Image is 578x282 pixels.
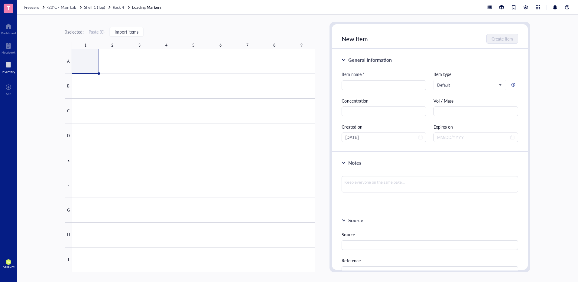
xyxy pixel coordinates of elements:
button: Paste (0) [89,27,105,37]
div: 2 [111,42,113,49]
a: Freezers [24,5,46,10]
div: Reference [342,257,518,264]
a: Loading Markers [132,5,163,10]
span: -20˚C - Main Lab [47,4,76,10]
button: Import items [109,27,144,37]
div: Item name [342,71,365,77]
div: Add [6,92,11,96]
span: Rack 4 [113,4,124,10]
div: Notes [348,159,361,166]
div: 6 [219,42,222,49]
span: SA [7,261,10,264]
div: Inventory [2,70,15,74]
div: 4 [165,42,167,49]
div: 7 [246,42,248,49]
div: B [65,74,72,99]
div: Source [342,231,518,238]
div: 8 [273,42,275,49]
a: Notebook [2,41,15,54]
span: New item [342,34,368,43]
span: Import items [115,29,138,34]
input: MM/DD/YYYY [345,134,417,141]
div: 5 [192,42,194,49]
div: G [65,198,72,223]
div: Notebook [2,51,15,54]
div: I [65,248,72,272]
div: Expires on [433,123,518,130]
div: 1 [84,42,86,49]
span: Shelf 1 (Top) [84,4,105,10]
div: F [65,173,72,198]
div: Concentration [342,97,426,104]
div: 0 selected: [65,28,83,35]
div: C [65,99,72,123]
div: E [65,148,72,173]
div: Created on [342,123,426,130]
div: A [65,49,72,74]
a: Inventory [2,60,15,74]
a: -20˚C - Main Lab [47,5,83,10]
div: D [65,123,72,148]
input: MM/DD/YYYY [437,134,509,141]
span: T [7,4,10,11]
div: 3 [138,42,141,49]
div: Item type [433,71,518,77]
div: General information [348,56,392,64]
div: H [65,223,72,248]
a: Shelf 1 (Top)Rack 4 [84,5,131,10]
button: Create item [486,34,518,44]
div: Account [3,265,15,268]
span: Default [437,82,501,88]
div: Source [348,217,363,224]
div: Dashboard [1,31,16,35]
div: Vol / Mass [433,97,518,104]
span: Freezers [24,4,39,10]
a: Dashboard [1,21,16,35]
div: 9 [300,42,303,49]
